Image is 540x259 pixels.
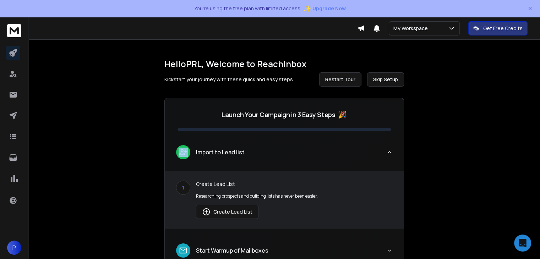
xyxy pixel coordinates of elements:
[164,58,404,70] h1: Hello PRL , Welcome to ReachInbox
[165,171,404,229] div: leadImport to Lead list
[468,21,528,35] button: Get Free Credits
[367,72,404,87] button: Skip Setup
[196,193,392,199] p: Researching prospects and building lists has never been easier.
[164,76,293,83] p: Kickstart your journey with these quick and easy steps
[196,205,258,219] button: Create Lead List
[483,25,523,32] p: Get Free Credits
[7,241,21,255] button: P
[196,181,392,188] p: Create Lead List
[373,76,398,83] span: Skip Setup
[393,25,431,32] p: My Workspace
[303,1,346,16] button: ✨Upgrade Now
[303,4,311,13] span: ✨
[514,235,531,252] div: Open Intercom Messenger
[222,110,335,120] p: Launch Your Campaign in 3 Easy Steps
[319,72,361,87] button: Restart Tour
[179,148,188,156] img: lead
[312,5,346,12] span: Upgrade Now
[196,148,245,156] p: Import to Lead list
[338,110,347,120] span: 🎉
[179,246,188,255] img: lead
[176,181,190,195] div: 1
[196,246,268,255] p: Start Warmup of Mailboxes
[165,139,404,171] button: leadImport to Lead list
[194,5,300,12] p: You're using the free plan with limited access
[202,208,211,216] img: lead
